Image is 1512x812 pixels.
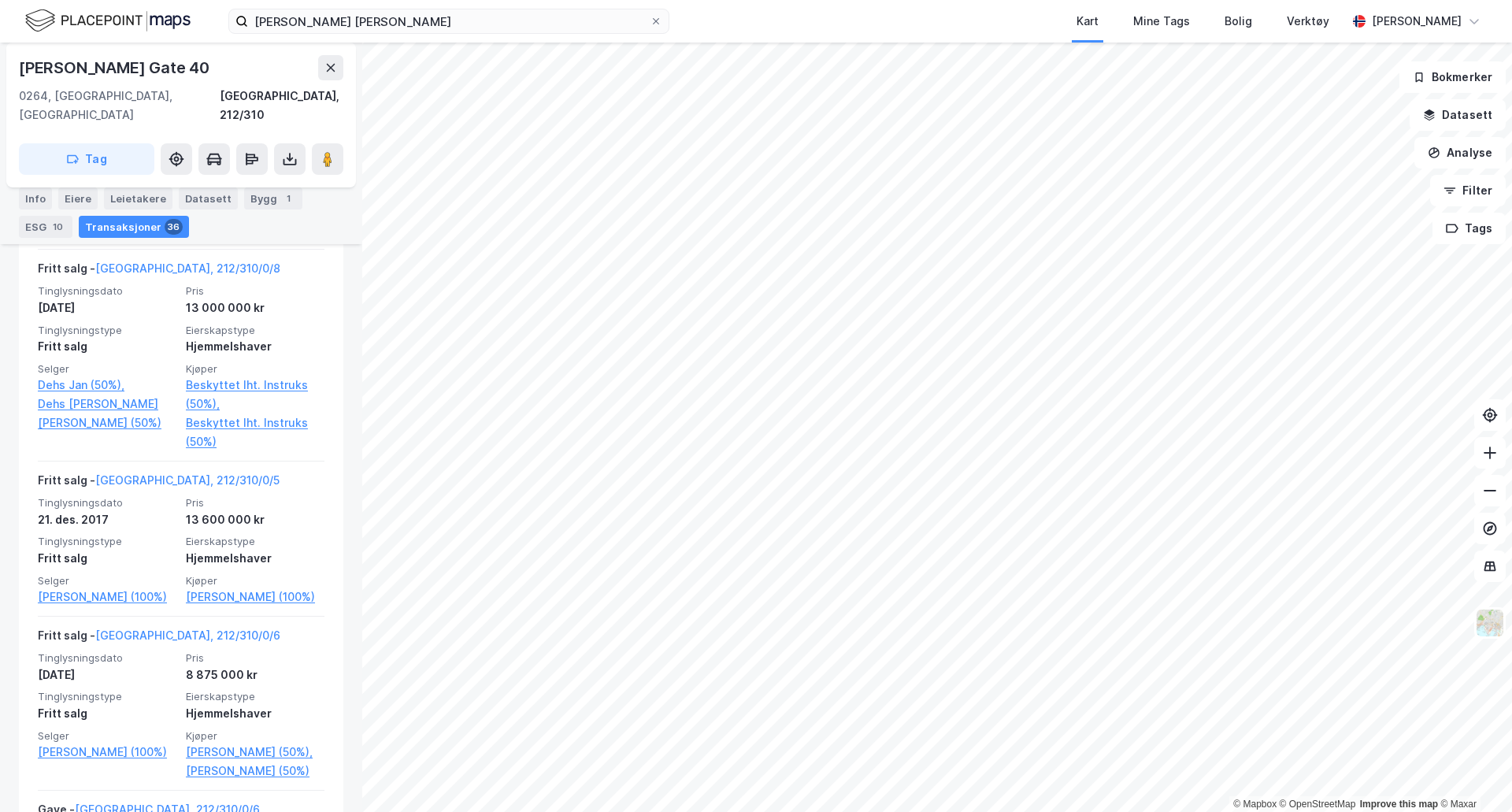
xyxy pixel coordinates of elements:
[1133,12,1190,31] div: Mine Tags
[38,704,176,723] div: Fritt salg
[38,376,176,395] a: Dehs Jan (50%),
[186,496,324,510] span: Pris
[220,87,343,124] div: [GEOGRAPHIC_DATA], 212/310
[1280,799,1356,810] a: OpenStreetMap
[186,337,324,356] div: Hjemmelshaver
[1399,61,1506,93] button: Bokmerker
[38,651,176,665] span: Tinglysningsdato
[186,762,324,780] a: [PERSON_NAME] (50%)
[38,549,176,568] div: Fritt salg
[248,9,650,33] input: Søk på adresse, matrikkel, gårdeiere, leietakere eller personer
[186,743,324,762] a: [PERSON_NAME] (50%),
[38,690,176,703] span: Tinglysningstype
[1077,12,1099,31] div: Kart
[104,187,172,209] div: Leietakere
[186,413,324,451] a: Beskyttet Iht. Instruks (50%)
[1433,736,1512,812] div: Kontrollprogram for chat
[38,496,176,510] span: Tinglysningsdato
[1287,12,1329,31] div: Verktøy
[25,7,191,35] img: logo.f888ab2527a4732fd821a326f86c7f29.svg
[50,219,66,235] div: 10
[1372,12,1462,31] div: [PERSON_NAME]
[1475,608,1505,638] img: Z
[1430,175,1506,206] button: Filter
[186,651,324,665] span: Pris
[38,510,176,529] div: 21. des. 2017
[38,298,176,317] div: [DATE]
[186,284,324,298] span: Pris
[186,362,324,376] span: Kjøper
[186,588,324,606] a: [PERSON_NAME] (100%)
[19,216,72,238] div: ESG
[19,187,52,209] div: Info
[19,143,154,175] button: Tag
[186,729,324,743] span: Kjøper
[186,324,324,337] span: Eierskapstype
[38,626,280,651] div: Fritt salg -
[186,298,324,317] div: 13 000 000 kr
[1225,12,1252,31] div: Bolig
[244,187,302,209] div: Bygg
[38,574,176,588] span: Selger
[1433,736,1512,812] iframe: Chat Widget
[1432,213,1506,244] button: Tags
[38,729,176,743] span: Selger
[38,743,176,762] a: [PERSON_NAME] (100%)
[165,219,183,235] div: 36
[186,666,324,684] div: 8 875 000 kr
[38,284,176,298] span: Tinglysningsdato
[186,549,324,568] div: Hjemmelshaver
[186,704,324,723] div: Hjemmelshaver
[1360,799,1438,810] a: Improve this map
[95,261,280,275] a: [GEOGRAPHIC_DATA], 212/310/0/8
[1410,99,1506,131] button: Datasett
[95,628,280,642] a: [GEOGRAPHIC_DATA], 212/310/0/6
[58,187,98,209] div: Eiere
[38,259,280,284] div: Fritt salg -
[38,471,280,496] div: Fritt salg -
[186,376,324,413] a: Beskyttet Iht. Instruks (50%),
[19,87,220,124] div: 0264, [GEOGRAPHIC_DATA], [GEOGRAPHIC_DATA]
[38,588,176,606] a: [PERSON_NAME] (100%)
[179,187,238,209] div: Datasett
[38,666,176,684] div: [DATE]
[186,510,324,529] div: 13 600 000 kr
[1414,137,1506,169] button: Analyse
[79,216,189,238] div: Transaksjoner
[38,535,176,548] span: Tinglysningstype
[19,55,213,80] div: [PERSON_NAME] Gate 40
[186,574,324,588] span: Kjøper
[95,473,280,487] a: [GEOGRAPHIC_DATA], 212/310/0/5
[38,337,176,356] div: Fritt salg
[38,362,176,376] span: Selger
[280,191,296,206] div: 1
[38,324,176,337] span: Tinglysningstype
[1233,799,1277,810] a: Mapbox
[38,395,176,432] a: Dehs [PERSON_NAME] [PERSON_NAME] (50%)
[186,690,324,703] span: Eierskapstype
[186,535,324,548] span: Eierskapstype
